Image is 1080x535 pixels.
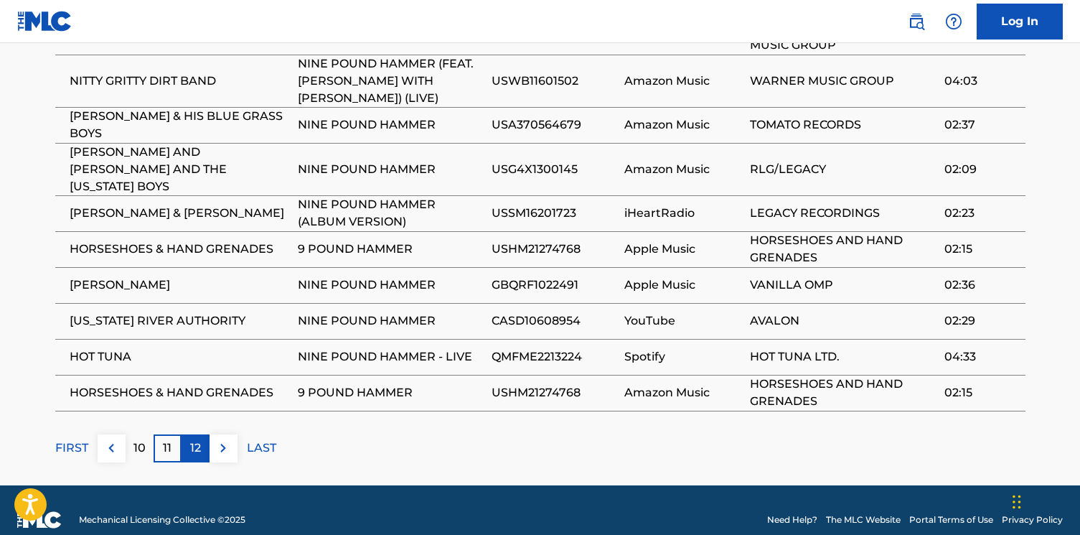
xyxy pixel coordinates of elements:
[767,513,817,526] a: Need Help?
[70,384,291,401] span: HORSESHOES & HAND GRENADES
[298,241,484,258] span: 9 POUND HAMMER
[492,73,617,90] span: USWB11601502
[55,439,88,457] p: FIRST
[492,276,617,294] span: GBQRF1022491
[298,348,484,366] span: NINE POUND HAMMER - LIVE
[750,205,936,222] span: LEGACY RECORDINGS
[70,144,291,195] span: [PERSON_NAME] AND [PERSON_NAME] AND THE [US_STATE] BOYS
[944,73,1018,90] span: 04:03
[70,312,291,330] span: [US_STATE] RIVER AUTHORITY
[977,4,1063,39] a: Log In
[70,108,291,142] span: [PERSON_NAME] & HIS BLUE GRASS BOYS
[944,205,1018,222] span: 02:23
[750,376,936,410] span: HORSESHOES AND HAND GRENADES
[624,241,743,258] span: Apple Music
[624,73,743,90] span: Amazon Music
[624,348,743,366] span: Spotify
[750,73,936,90] span: WARNER MUSIC GROUP
[750,276,936,294] span: VANILLA OMP
[1013,480,1021,524] div: Drag
[1008,466,1080,535] iframe: Chat Widget
[70,348,291,366] span: HOT TUNA
[17,511,62,529] img: logo
[215,439,232,457] img: right
[298,312,484,330] span: NINE POUND HAMMER
[492,348,617,366] span: QMFME2213224
[944,116,1018,134] span: 02:37
[909,513,993,526] a: Portal Terms of Use
[103,439,120,457] img: left
[298,55,484,107] span: NINE POUND HAMMER (FEAT. [PERSON_NAME] WITH [PERSON_NAME]) (LIVE)
[826,513,901,526] a: The MLC Website
[163,439,172,457] p: 11
[624,312,743,330] span: YouTube
[492,384,617,401] span: USHM21274768
[492,116,617,134] span: USA370564679
[750,161,936,178] span: RLG/LEGACY
[492,312,617,330] span: CASD10608954
[944,384,1018,401] span: 02:15
[298,161,484,178] span: NINE POUND HAMMER
[492,205,617,222] span: USSM16201723
[492,241,617,258] span: USHM21274768
[70,276,291,294] span: [PERSON_NAME]
[750,232,936,266] span: HORSESHOES AND HAND GRENADES
[750,116,936,134] span: TOMATO RECORDS
[944,348,1018,366] span: 04:33
[133,439,146,457] p: 10
[298,196,484,231] span: NINE POUND HAMMER (ALBUM VERSION)
[17,11,72,32] img: MLC Logo
[908,13,925,30] img: search
[944,312,1018,330] span: 02:29
[624,116,743,134] span: Amazon Music
[939,7,968,36] div: Help
[70,205,291,222] span: [PERSON_NAME] & [PERSON_NAME]
[70,241,291,258] span: HORSESHOES & HAND GRENADES
[298,276,484,294] span: NINE POUND HAMMER
[1002,513,1063,526] a: Privacy Policy
[492,161,617,178] span: USG4X1300145
[298,384,484,401] span: 9 POUND HAMMER
[944,161,1018,178] span: 02:09
[624,276,743,294] span: Apple Music
[624,384,743,401] span: Amazon Music
[79,513,245,526] span: Mechanical Licensing Collective © 2025
[902,7,931,36] a: Public Search
[750,312,936,330] span: AVALON
[190,439,201,457] p: 12
[70,73,291,90] span: NITTY GRITTY DIRT BAND
[298,116,484,134] span: NINE POUND HAMMER
[624,205,743,222] span: iHeartRadio
[247,439,276,457] p: LAST
[944,276,1018,294] span: 02:36
[624,161,743,178] span: Amazon Music
[945,13,962,30] img: help
[750,348,936,366] span: HOT TUNA LTD.
[944,241,1018,258] span: 02:15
